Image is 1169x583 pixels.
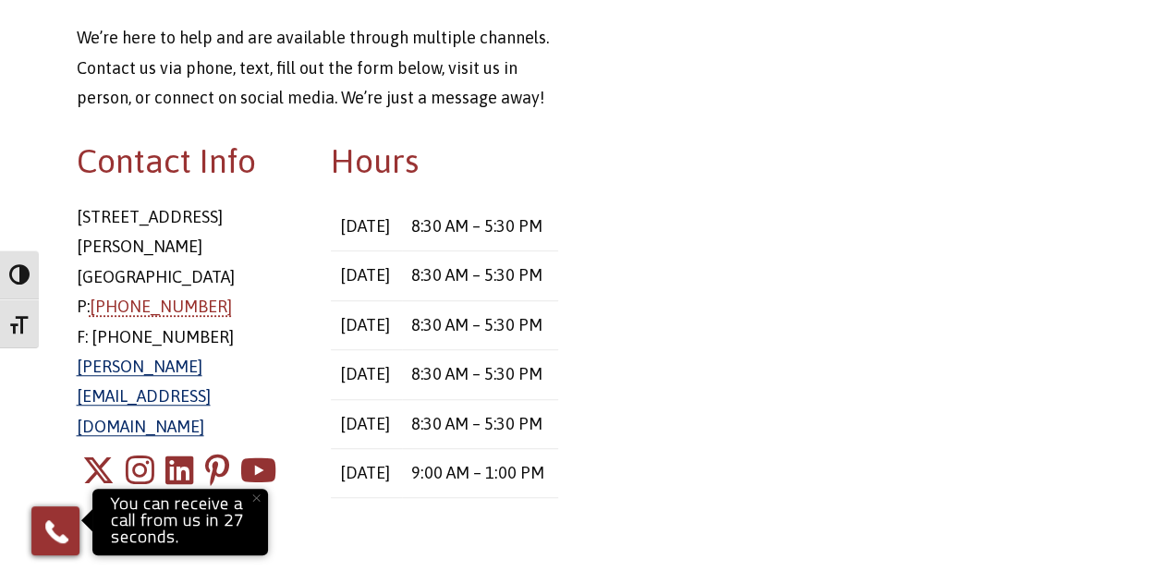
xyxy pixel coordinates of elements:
[331,350,401,399] td: [DATE]
[165,442,194,500] a: LinkedIn
[126,442,154,500] a: Instagram
[411,265,542,285] time: 8:30 AM – 5:30 PM
[411,463,544,482] time: 9:00 AM – 1:00 PM
[331,202,401,251] td: [DATE]
[331,300,401,349] td: [DATE]
[240,442,276,500] a: Youtube
[411,414,542,433] time: 8:30 AM – 5:30 PM
[77,23,559,113] p: We’re here to help and are available through multiple channels. Contact us via phone, text, fill ...
[205,442,229,500] a: Pinterest
[331,448,401,497] td: [DATE]
[77,357,211,436] a: [PERSON_NAME][EMAIL_ADDRESS][DOMAIN_NAME]
[331,399,401,448] td: [DATE]
[90,297,232,316] a: [PHONE_NUMBER]
[82,442,115,500] a: X
[331,138,558,184] h2: Hours
[77,138,304,184] h2: Contact Info
[77,202,304,442] p: [STREET_ADDRESS] [PERSON_NAME][GEOGRAPHIC_DATA] P: F: [PHONE_NUMBER]
[411,315,542,334] time: 8:30 AM – 5:30 PM
[411,364,542,383] time: 8:30 AM – 5:30 PM
[331,251,401,300] td: [DATE]
[411,216,542,236] time: 8:30 AM – 5:30 PM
